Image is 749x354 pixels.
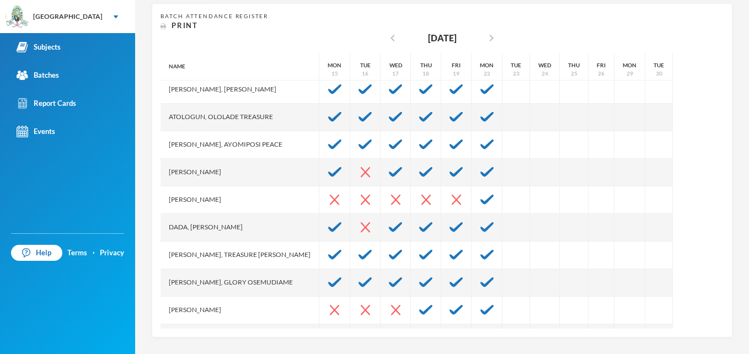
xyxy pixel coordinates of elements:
div: 18 [422,69,429,78]
div: Mon [480,61,494,69]
i: chevron_right [485,31,498,45]
div: Dada, [PERSON_NAME] [160,214,319,242]
div: Fri [597,61,606,69]
div: Thu [568,61,580,69]
div: Mon [328,61,341,69]
div: [DATE] [428,31,457,45]
div: Mon [623,61,636,69]
i: chevron_left [386,31,399,45]
div: [PERSON_NAME], [PERSON_NAME] [160,324,319,352]
div: 26 [598,69,604,78]
div: [PERSON_NAME] [160,297,319,324]
div: 17 [392,69,399,78]
div: [PERSON_NAME] [160,159,319,186]
div: Thu [420,61,432,69]
div: Tue [360,61,371,69]
div: · [93,248,95,259]
div: 24 [542,69,548,78]
a: Terms [67,248,87,259]
div: 22 [484,69,490,78]
div: Subjects [17,41,61,53]
div: Wed [389,61,402,69]
div: 16 [362,69,368,78]
div: Atologun, Ololade Treasure [160,104,319,131]
div: Tue [654,61,664,69]
div: [PERSON_NAME], Glory Osemudiame [160,269,319,297]
div: Tue [511,61,521,69]
span: Batch Attendance Register [160,13,268,19]
span: Print [172,21,198,30]
a: Privacy [100,248,124,259]
div: Batches [17,69,59,81]
div: [PERSON_NAME], Treasure [PERSON_NAME] [160,242,319,269]
a: Help [11,245,62,261]
img: logo [6,6,28,28]
div: 15 [331,69,338,78]
div: [GEOGRAPHIC_DATA] [33,12,103,22]
div: 23 [513,69,520,78]
div: Name [160,53,319,81]
div: [PERSON_NAME] [160,186,319,214]
div: 19 [453,69,459,78]
div: [PERSON_NAME], [PERSON_NAME] [160,76,319,104]
div: 29 [627,69,633,78]
div: 30 [656,69,662,78]
div: Wed [538,61,551,69]
div: Fri [452,61,461,69]
div: 25 [571,69,577,78]
div: Report Cards [17,98,76,109]
div: Events [17,126,55,137]
div: [PERSON_NAME], Ayomiposi Peace [160,131,319,159]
